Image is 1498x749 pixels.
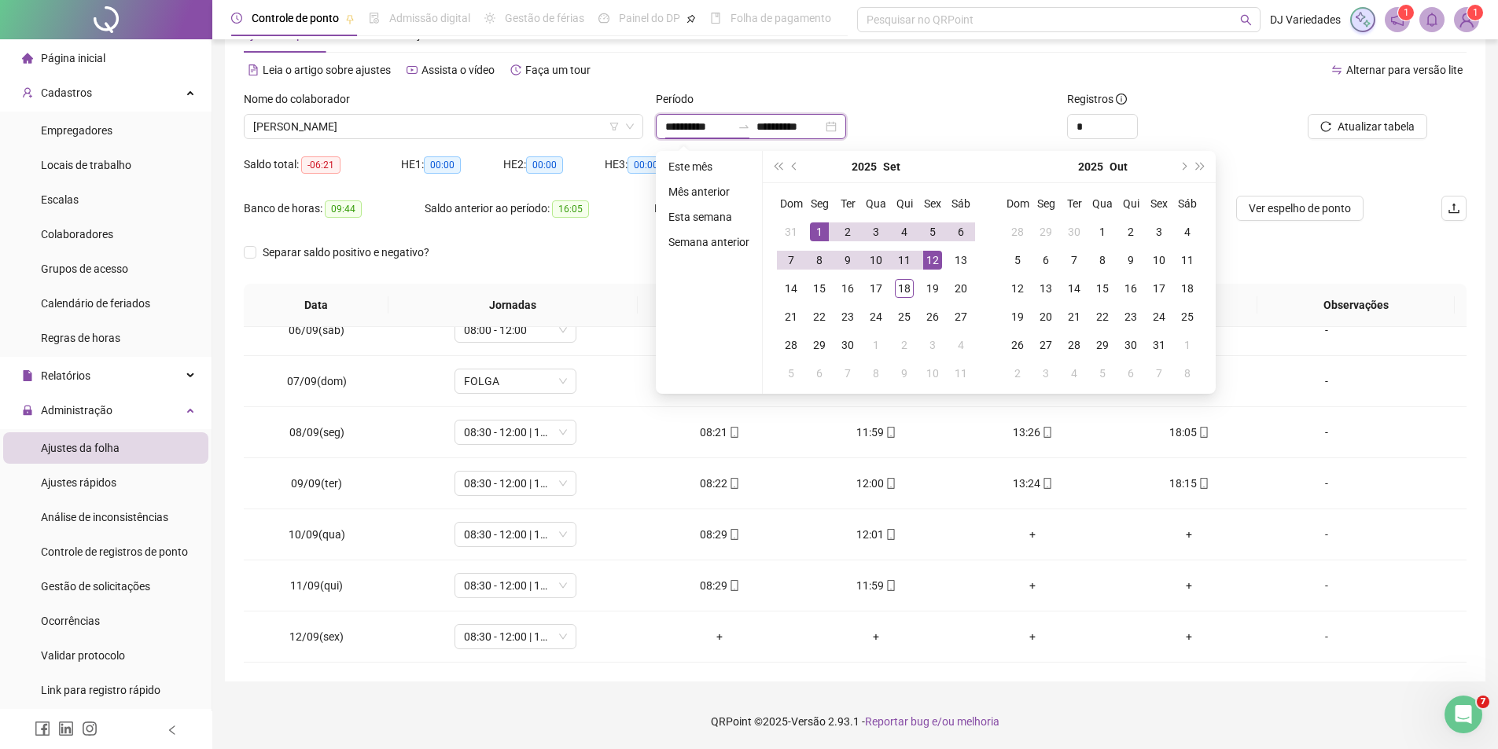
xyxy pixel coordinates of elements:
td: 2025-09-18 [890,274,918,303]
td: 2025-09-03 [862,218,890,246]
td: 2025-10-08 [862,359,890,387]
td: 2025-11-03 [1032,359,1060,387]
td: 2025-10-14 [1060,274,1088,303]
td: 2025-09-01 [805,218,834,246]
div: 16 [1121,279,1140,298]
div: 8 [810,251,829,270]
td: 2025-10-24 [1145,303,1173,331]
div: 19 [1008,307,1027,326]
div: 3 [1036,364,1055,383]
div: HE 1: [401,156,503,174]
div: 28 [1065,336,1084,354]
div: 2 [838,222,857,241]
span: Escalas [41,193,79,206]
div: 13 [951,251,970,270]
td: 2025-10-16 [1117,274,1145,303]
div: 2 [895,336,914,354]
td: 2025-09-09 [834,246,862,274]
div: 25 [1178,307,1197,326]
span: Regras de horas [41,332,120,344]
td: 2025-11-05 [1088,359,1117,387]
div: 22 [810,307,829,326]
div: 6 [1121,364,1140,383]
th: Entrada 1 [638,284,793,327]
td: 2025-08-31 [777,218,805,246]
td: 2025-09-30 [1060,218,1088,246]
td: 2025-09-07 [777,246,805,274]
td: 2025-09-06 [947,218,975,246]
div: 08:21 [654,424,786,441]
div: 21 [782,307,801,326]
th: Observações [1257,284,1455,327]
div: 18 [895,279,914,298]
div: 20 [1036,307,1055,326]
span: Gestão de solicitações [41,580,150,593]
div: 25 [895,307,914,326]
span: Ajustes da folha [41,442,120,454]
div: 1 [867,336,885,354]
div: 26 [923,307,942,326]
span: DJ Variedades [1270,11,1341,28]
td: 2025-10-26 [1003,331,1032,359]
span: FOLGA [464,369,567,393]
td: 2025-09-21 [777,303,805,331]
td: 2025-09-28 [1003,218,1032,246]
td: 2025-10-01 [1088,218,1117,246]
td: 2025-10-22 [1088,303,1117,331]
span: 08:30 - 12:00 | 13:30 - 18:00 [464,574,567,597]
td: 2025-11-01 [1173,331,1202,359]
span: clock-circle [231,13,242,24]
span: Faça um tour [525,64,591,76]
span: Validar protocolo [41,649,125,662]
div: 24 [867,307,885,326]
div: 12 [923,251,942,270]
td: 2025-10-18 [1173,274,1202,303]
td: 2025-09-16 [834,274,862,303]
button: super-prev-year [769,151,786,182]
span: swap-right [738,120,750,133]
td: 2025-10-21 [1060,303,1088,331]
td: 2025-10-11 [947,359,975,387]
span: Administração [41,404,112,417]
div: HE 3: [605,156,707,174]
li: Semana anterior [662,233,756,252]
td: 2025-10-11 [1173,246,1202,274]
span: Locais de trabalho [41,159,131,171]
div: 16 [838,279,857,298]
td: 2025-10-20 [1032,303,1060,331]
iframe: Intercom live chat [1445,696,1482,733]
div: 5 [923,222,942,241]
div: 23 [1121,307,1140,326]
div: 30 [838,336,857,354]
td: 2025-10-28 [1060,331,1088,359]
th: Sex [918,189,947,218]
div: 8 [1093,251,1112,270]
div: 2 [1008,364,1027,383]
span: 08:30 - 12:00 | 13:30 - 18:00 [464,523,567,546]
span: Análise de inconsistências [41,511,168,523]
div: 10 [923,364,942,383]
td: 2025-09-26 [918,303,947,331]
td: 2025-09-12 [918,246,947,274]
div: 26 [1008,336,1027,354]
td: 2025-10-15 [1088,274,1117,303]
span: Gestão de férias [505,12,584,24]
span: book [710,13,721,24]
th: Seg [1032,189,1060,218]
div: 9 [1121,251,1140,270]
td: 2025-09-29 [1032,218,1060,246]
th: Sáb [947,189,975,218]
div: 29 [1093,336,1112,354]
span: Controle de ponto [252,12,339,24]
div: 28 [782,336,801,354]
div: 31 [782,222,801,241]
div: 17 [1150,279,1169,298]
span: 00:00 [526,156,563,174]
span: bell [1425,13,1439,27]
div: 11 [951,364,970,383]
span: Controle de registros de ponto [41,545,188,558]
td: 2025-11-06 [1117,359,1145,387]
td: 2025-10-05 [777,359,805,387]
span: -06:21 [301,156,340,174]
th: Qua [862,189,890,218]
